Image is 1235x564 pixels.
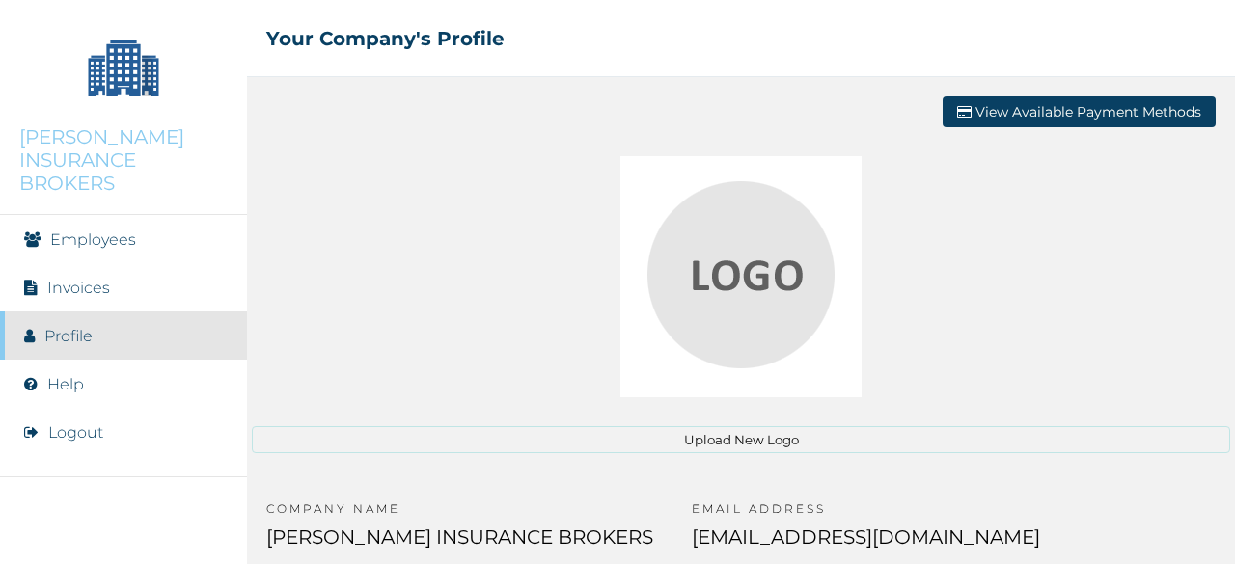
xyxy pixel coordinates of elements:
[47,279,110,297] a: Invoices
[19,516,228,545] img: RelianceHMO's Logo
[266,27,505,50] h2: Your Company's Profile
[75,19,172,116] img: Company
[47,375,84,393] a: Help
[266,501,653,525] p: COMPANY NAME
[48,423,103,442] button: Logout
[943,96,1216,127] button: View Available Payment Methods
[692,501,1040,525] p: EMAIL ADDRESS
[50,230,136,249] a: Employees
[252,426,1230,453] button: Upload New Logo
[19,125,228,195] p: [PERSON_NAME] INSURANCE BROKERS
[620,156,862,397] img: Crop
[44,327,93,345] a: Profile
